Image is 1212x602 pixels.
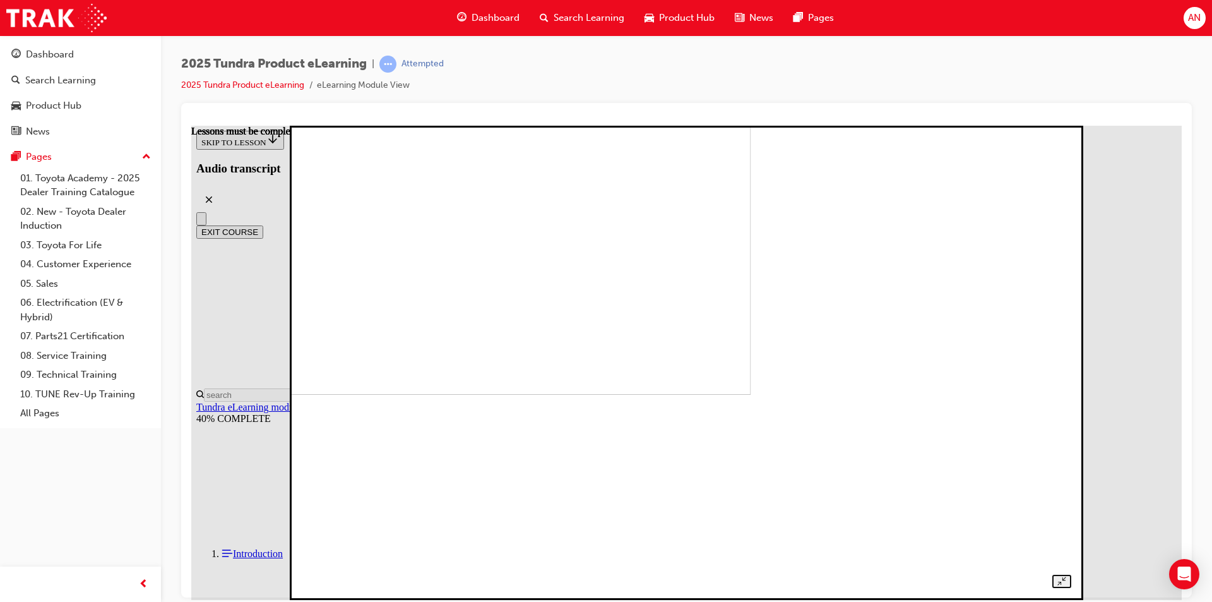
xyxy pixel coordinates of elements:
[5,69,156,92] a: Search Learning
[5,120,156,143] a: News
[26,150,52,164] div: Pages
[1184,7,1206,29] button: AN
[15,365,156,385] a: 09. Technical Training
[5,43,156,66] a: Dashboard
[11,100,21,112] span: car-icon
[808,11,834,25] span: Pages
[15,255,156,274] a: 04. Customer Experience
[15,327,156,346] a: 07. Parts21 Certification
[15,169,156,202] a: 01. Toyota Academy - 2025 Dealer Training Catalogue
[5,40,156,145] button: DashboardSearch LearningProduct HubNews
[749,11,773,25] span: News
[11,49,21,61] span: guage-icon
[11,75,20,87] span: search-icon
[659,11,715,25] span: Product Hub
[11,126,21,138] span: news-icon
[181,57,367,71] span: 2025 Tundra Product eLearning
[142,149,151,166] span: up-icon
[139,577,148,593] span: prev-icon
[379,56,396,73] span: learningRecordVerb_ATTEMPT-icon
[401,58,444,70] div: Attempted
[1188,11,1201,25] span: AN
[5,145,156,169] button: Pages
[15,293,156,327] a: 06. Electrification (EV & Hybrid)
[25,73,96,88] div: Search Learning
[26,47,74,62] div: Dashboard
[181,80,304,90] a: 2025 Tundra Product eLearning
[15,274,156,294] a: 05. Sales
[530,5,634,31] a: search-iconSearch Learning
[26,99,81,113] div: Product Hub
[317,78,410,93] li: eLearning Module View
[15,404,156,423] a: All Pages
[793,10,803,26] span: pages-icon
[26,124,50,139] div: News
[6,4,107,32] img: Trak
[15,236,156,255] a: 03. Toyota For Life
[15,202,156,236] a: 02. New - Toyota Dealer Induction
[634,5,725,31] a: car-iconProduct Hub
[735,10,744,26] span: news-icon
[447,5,530,31] a: guage-iconDashboard
[15,346,156,366] a: 08. Service Training
[540,10,549,26] span: search-icon
[5,94,156,117] a: Product Hub
[861,449,879,462] button: Unzoom image
[645,10,654,26] span: car-icon
[11,152,21,163] span: pages-icon
[725,5,783,31] a: news-iconNews
[372,57,374,71] span: |
[15,385,156,404] a: 10. TUNE Rev-Up Training
[1169,559,1199,589] div: Open Intercom Messenger
[783,5,844,31] a: pages-iconPages
[554,11,624,25] span: Search Learning
[457,10,466,26] span: guage-icon
[472,11,520,25] span: Dashboard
